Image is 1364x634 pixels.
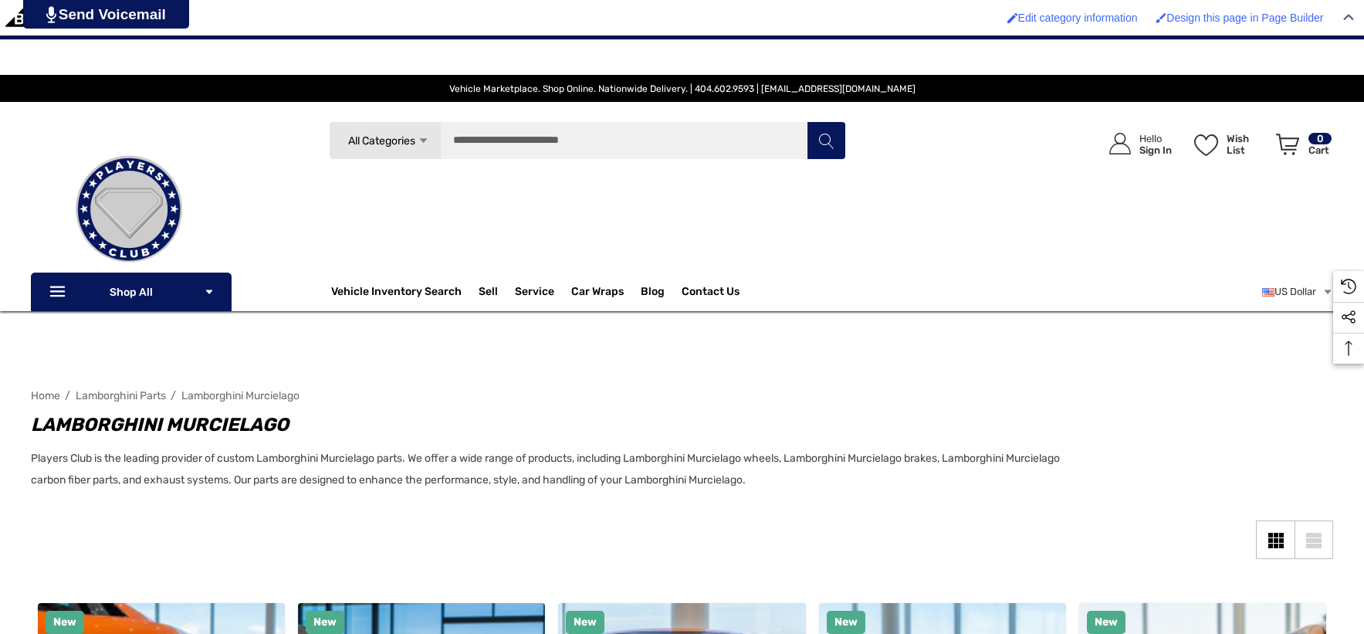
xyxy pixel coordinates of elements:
[418,135,429,147] svg: Icon Arrow Down
[571,285,624,302] span: Car Wraps
[1018,12,1138,24] span: Edit category information
[76,389,166,402] a: Lamborghini Parts
[331,285,462,302] a: Vehicle Inventory Search
[1153,534,1357,607] iframe: Tidio Chat
[1139,144,1172,156] p: Sign In
[31,411,1078,439] h1: Lamborghini Murcielago
[1109,133,1131,154] svg: Icon User Account
[571,276,641,307] a: Car Wraps
[1092,117,1180,171] a: Sign in
[515,285,554,302] a: Service
[1227,133,1268,156] p: Wish List
[574,615,597,629] span: New
[1269,117,1333,178] a: Cart with 0 items
[1256,520,1295,559] a: Grid View
[479,276,515,307] a: Sell
[1262,276,1333,307] a: USD
[347,134,415,147] span: All Categories
[682,285,740,302] a: Contact Us
[52,132,206,286] img: Players Club | Cars For Sale
[1341,279,1356,294] svg: Recently Viewed
[329,121,441,160] a: All Categories Icon Arrow Down Icon Arrow Up
[807,121,845,160] button: Search
[46,6,56,23] img: PjwhLS0gR2VuZXJhdG9yOiBHcmF2aXQuaW8gLS0+PHN2ZyB4bWxucz0iaHR0cDovL3d3dy53My5vcmcvMjAwMC9zdmciIHhtb...
[449,83,916,94] span: Vehicle Marketplace. Shop Online. Nationwide Delivery. | 404.602.9593 | [EMAIL_ADDRESS][DOMAIN_NAME]
[1308,144,1332,156] p: Cart
[31,389,60,402] a: Home
[641,285,665,302] a: Blog
[1166,12,1323,24] span: Design this page in Page Builder
[204,286,215,297] svg: Icon Arrow Down
[31,382,1333,409] nav: Breadcrumb
[48,283,71,301] svg: Icon Line
[1194,134,1218,156] svg: Wish List
[1139,133,1172,144] p: Hello
[1148,4,1331,32] a: Enabled brush for page builder edit. Design this page in Page Builder
[313,615,337,629] span: New
[1156,12,1166,23] img: Enabled brush for page builder edit.
[834,615,858,629] span: New
[1341,310,1356,325] svg: Social Media
[1007,12,1018,23] img: Enabled brush for category edit
[1187,117,1269,171] a: Wish List Wish List
[1333,341,1364,356] svg: Top
[1343,14,1354,21] img: Close Admin Bar
[479,285,498,302] span: Sell
[53,615,76,629] span: New
[1295,520,1333,559] a: List View
[1095,615,1118,629] span: New
[31,448,1078,491] p: Players Club is the leading provider of custom Lamborghini Murcielago parts. We offer a wide rang...
[31,273,232,311] p: Shop All
[181,389,300,402] a: Lamborghini Murcielago
[1276,134,1299,155] svg: Review Your Cart
[1000,4,1146,32] a: Enabled brush for category edit Edit category information
[1308,133,1332,144] p: 0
